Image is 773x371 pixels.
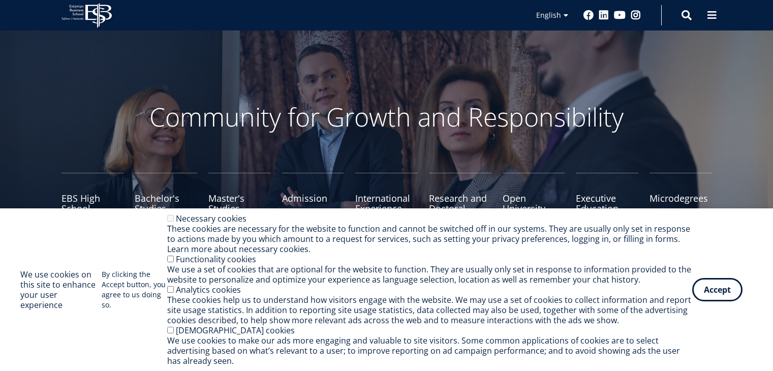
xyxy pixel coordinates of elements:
label: [DEMOGRAPHIC_DATA] cookies [176,325,295,336]
a: Linkedin [599,10,609,20]
h2: We use cookies on this site to enhance your user experience [20,269,102,310]
a: Youtube [614,10,626,20]
a: International Experience [355,173,418,224]
label: Analytics cookies [176,284,241,295]
a: Master's Studies [208,173,271,224]
a: EBS High School [61,173,124,224]
label: Necessary cookies [176,213,246,224]
a: Executive Education [576,173,638,224]
a: Admission [282,173,345,224]
a: Facebook [583,10,594,20]
a: Bachelor's Studies [135,173,197,224]
label: Functionality cookies [176,254,256,265]
p: Community for Growth and Responsibility [117,102,656,132]
p: By clicking the Accept button, you agree to us doing so. [102,269,167,310]
div: These cookies help us to understand how visitors engage with the website. We may use a set of coo... [167,295,692,325]
div: We use cookies to make our ads more engaging and valuable to site visitors. Some common applicati... [167,335,692,366]
a: Research and Doctoral Studies [429,173,491,224]
div: We use a set of cookies that are optional for the website to function. They are usually only set ... [167,264,692,285]
a: Instagram [631,10,641,20]
button: Accept [692,278,743,301]
a: Open University [503,173,565,224]
div: These cookies are necessary for the website to function and cannot be switched off in our systems... [167,224,692,254]
a: Microdegrees [650,173,712,224]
